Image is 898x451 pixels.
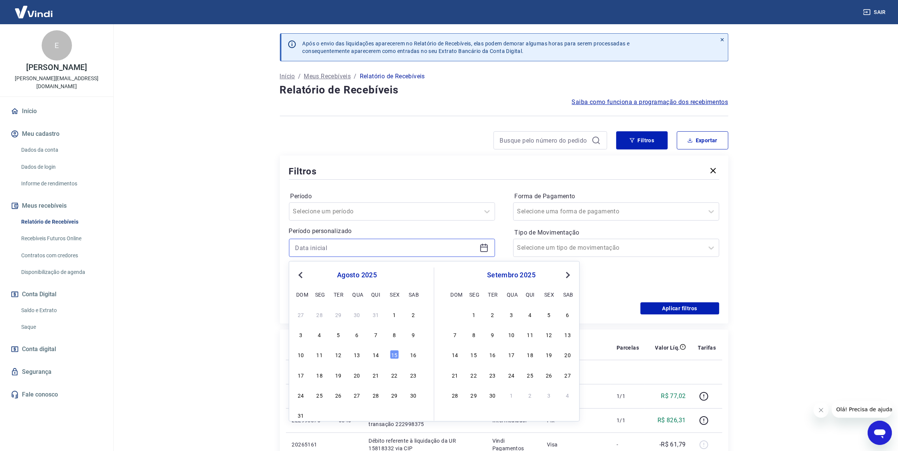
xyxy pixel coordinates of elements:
div: Choose quinta-feira, 28 de agosto de 2025 [371,390,380,400]
div: Choose segunda-feira, 15 de setembro de 2025 [469,350,478,359]
div: sab [563,290,572,299]
a: Informe de rendimentos [18,176,104,191]
div: Choose quarta-feira, 3 de setembro de 2025 [353,411,362,420]
div: Choose segunda-feira, 11 de agosto de 2025 [315,350,324,359]
div: Choose segunda-feira, 29 de setembro de 2025 [469,390,478,400]
a: Início [280,72,295,81]
p: / [298,72,301,81]
div: Choose sexta-feira, 8 de agosto de 2025 [390,330,399,339]
div: Choose domingo, 17 de agosto de 2025 [296,370,305,379]
div: Choose sábado, 6 de setembro de 2025 [563,310,572,319]
div: E [42,30,72,61]
div: Choose sábado, 13 de setembro de 2025 [563,330,572,339]
div: Choose quinta-feira, 14 de agosto de 2025 [371,350,380,359]
p: Relatório de Recebíveis [360,72,425,81]
a: Início [9,103,104,120]
div: Choose segunda-feira, 8 de setembro de 2025 [469,330,478,339]
div: Choose sexta-feira, 22 de agosto de 2025 [390,370,399,379]
p: Após o envio das liquidações aparecerem no Relatório de Recebíveis, elas podem demorar algumas ho... [303,40,630,55]
p: 20265161 [292,441,326,448]
p: [PERSON_NAME][EMAIL_ADDRESS][DOMAIN_NAME] [6,75,107,90]
div: month 2025-08 [295,309,419,421]
a: Disponibilização de agenda [18,264,104,280]
span: Saiba como funciona a programação dos recebimentos [572,98,728,107]
a: Contratos com credores [18,248,104,263]
p: 1/1 [617,417,639,424]
div: Choose quarta-feira, 13 de agosto de 2025 [353,350,362,359]
div: Choose domingo, 31 de agosto de 2025 [450,310,459,319]
a: Conta digital [9,341,104,358]
div: qui [371,290,380,299]
div: Choose quinta-feira, 2 de outubro de 2025 [526,390,535,400]
div: Choose sábado, 20 de setembro de 2025 [563,350,572,359]
div: agosto 2025 [295,271,419,280]
div: Choose sábado, 6 de setembro de 2025 [409,411,418,420]
div: setembro 2025 [450,271,573,280]
div: sex [390,290,399,299]
div: Choose domingo, 28 de setembro de 2025 [450,390,459,400]
div: Choose quinta-feira, 4 de setembro de 2025 [526,310,535,319]
div: Choose quarta-feira, 24 de setembro de 2025 [507,370,516,379]
div: Choose segunda-feira, 28 de julho de 2025 [315,310,324,319]
img: Vindi [9,0,58,23]
div: Choose sexta-feira, 29 de agosto de 2025 [390,390,399,400]
div: Choose quinta-feira, 31 de julho de 2025 [371,310,380,319]
div: Choose quarta-feira, 1 de outubro de 2025 [507,390,516,400]
div: Choose quarta-feira, 3 de setembro de 2025 [507,310,516,319]
div: Choose segunda-feira, 25 de agosto de 2025 [315,390,324,400]
div: Choose domingo, 31 de agosto de 2025 [296,411,305,420]
p: Meus Recebíveis [304,72,351,81]
p: [PERSON_NAME] [26,64,87,72]
div: Choose segunda-feira, 4 de agosto de 2025 [315,330,324,339]
div: Choose sexta-feira, 5 de setembro de 2025 [544,310,553,319]
div: Choose domingo, 14 de setembro de 2025 [450,350,459,359]
p: - [617,441,639,448]
p: Visa [547,441,604,448]
div: Choose domingo, 21 de setembro de 2025 [450,370,459,379]
div: Choose quinta-feira, 7 de agosto de 2025 [371,330,380,339]
button: Exportar [677,131,728,149]
button: Meu cadastro [9,126,104,142]
a: Segurança [9,364,104,380]
p: Tarifas [698,344,716,351]
div: ter [488,290,497,299]
a: Saque [18,319,104,335]
h5: Filtros [289,165,317,177]
a: Relatório de Recebíveis [18,214,104,230]
button: Previous Month [296,271,305,280]
p: Valor Líq. [655,344,680,351]
div: Choose sexta-feira, 19 de setembro de 2025 [544,350,553,359]
div: dom [450,290,459,299]
div: Choose sábado, 30 de agosto de 2025 [409,390,418,400]
p: R$ 77,02 [661,392,686,401]
div: sex [544,290,553,299]
label: Forma de Pagamento [515,192,718,201]
div: Choose quinta-feira, 4 de setembro de 2025 [371,411,380,420]
div: sab [409,290,418,299]
a: Recebíveis Futuros Online [18,231,104,246]
div: ter [334,290,343,299]
input: Busque pelo número do pedido [500,135,589,146]
iframe: Botão para abrir a janela de mensagens [868,421,892,445]
input: Data inicial [295,242,476,253]
div: Choose terça-feira, 5 de agosto de 2025 [334,330,343,339]
button: Aplicar filtros [640,302,719,314]
div: Choose segunda-feira, 1 de setembro de 2025 [315,411,324,420]
div: Choose quinta-feira, 11 de setembro de 2025 [526,330,535,339]
div: seg [315,290,324,299]
h4: Relatório de Recebíveis [280,82,728,98]
div: month 2025-09 [450,309,573,400]
p: R$ 826,31 [657,416,686,425]
div: Choose terça-feira, 30 de setembro de 2025 [488,390,497,400]
label: Período [290,192,494,201]
div: Choose segunda-feira, 18 de agosto de 2025 [315,370,324,379]
div: dom [296,290,305,299]
div: Choose terça-feira, 16 de setembro de 2025 [488,350,497,359]
p: 1/1 [617,392,639,400]
div: Choose sábado, 9 de agosto de 2025 [409,330,418,339]
div: Choose quinta-feira, 25 de setembro de 2025 [526,370,535,379]
p: Período personalizado [289,227,495,236]
div: Choose sexta-feira, 5 de setembro de 2025 [390,411,399,420]
div: Choose sexta-feira, 26 de setembro de 2025 [544,370,553,379]
div: Choose domingo, 24 de agosto de 2025 [296,390,305,400]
